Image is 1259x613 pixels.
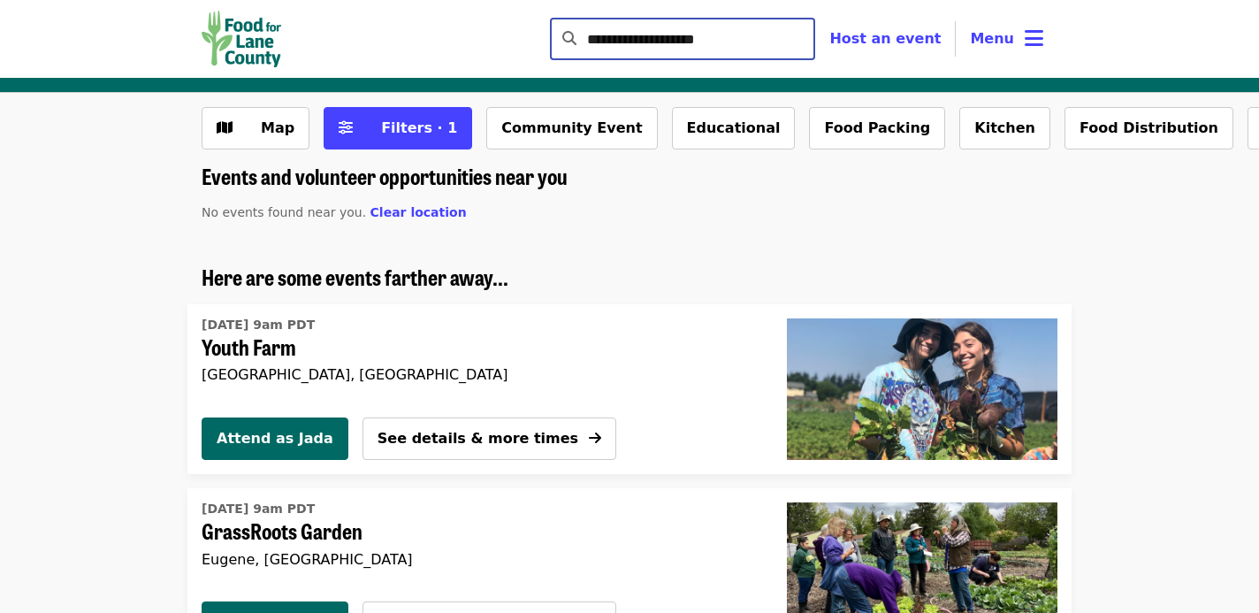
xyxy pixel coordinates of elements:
[202,107,309,149] button: Show map view
[773,304,1072,474] a: Youth Farm
[587,18,815,60] input: Search
[202,551,744,568] div: Eugene, [GEOGRAPHIC_DATA]
[217,119,233,136] i: map icon
[1025,26,1043,51] i: bars icon
[217,428,333,449] span: Attend as Jada
[202,518,744,544] span: GrassRoots Garden
[261,119,294,136] span: Map
[787,318,1057,460] img: Youth Farm organized by Food for Lane County
[381,119,457,136] span: Filters · 1
[202,418,348,460] button: Attend as Jada
[202,495,744,571] a: See details for "GrassRoots Garden"
[339,119,353,136] i: sliders-h icon
[324,107,472,149] button: Filters (1 selected)
[202,205,366,219] span: No events found near you.
[202,160,568,191] span: Events and volunteer opportunities near you
[202,11,281,67] img: Food for Lane County - Home
[202,316,315,334] time: [DATE] 9am PDT
[1064,107,1233,149] button: Food Distribution
[378,430,578,447] span: See details & more times
[370,203,467,222] button: Clear location
[956,18,1057,60] button: Toggle account menu
[809,107,945,149] button: Food Packing
[486,107,657,149] button: Community Event
[970,30,1014,47] span: Menu
[562,30,576,47] i: search icon
[362,418,616,460] button: See details & more times
[959,107,1050,149] button: Kitchen
[672,107,796,149] button: Educational
[370,205,467,219] span: Clear location
[202,500,315,518] time: [DATE] 9am PDT
[202,366,744,383] div: [GEOGRAPHIC_DATA], [GEOGRAPHIC_DATA]
[589,430,601,447] i: arrow-right icon
[829,30,941,47] a: Host an event
[202,311,744,387] a: See details for "Youth Farm"
[202,261,508,292] span: Here are some events farther away...
[202,334,744,360] span: Youth Farm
